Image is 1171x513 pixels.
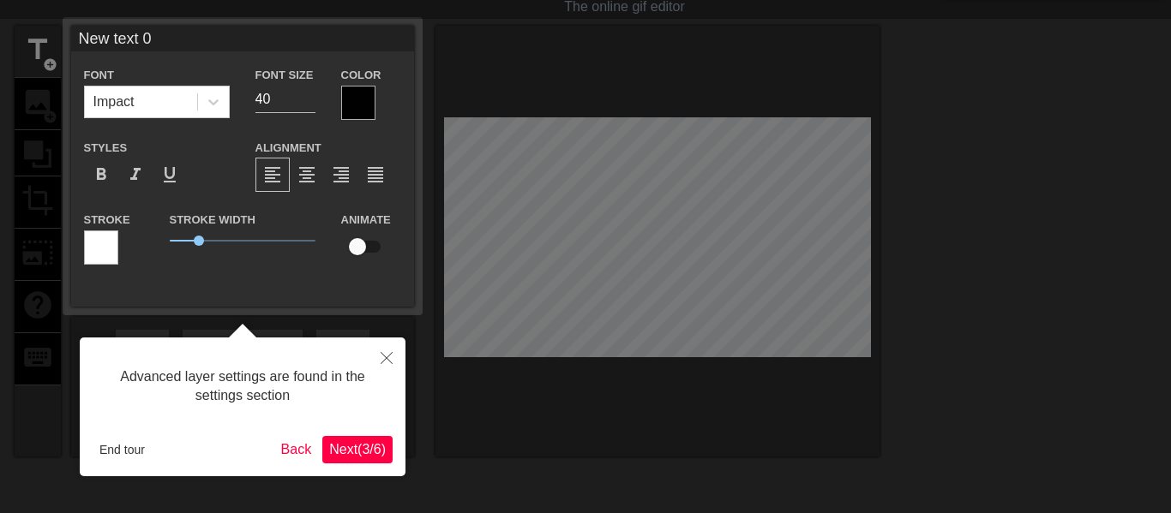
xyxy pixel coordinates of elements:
[93,350,393,423] div: Advanced layer settings are found in the settings section
[274,436,319,463] button: Back
[93,437,152,462] button: End tour
[329,442,386,456] span: Next ( 3 / 6 )
[322,436,393,463] button: Next
[368,337,405,377] button: Close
